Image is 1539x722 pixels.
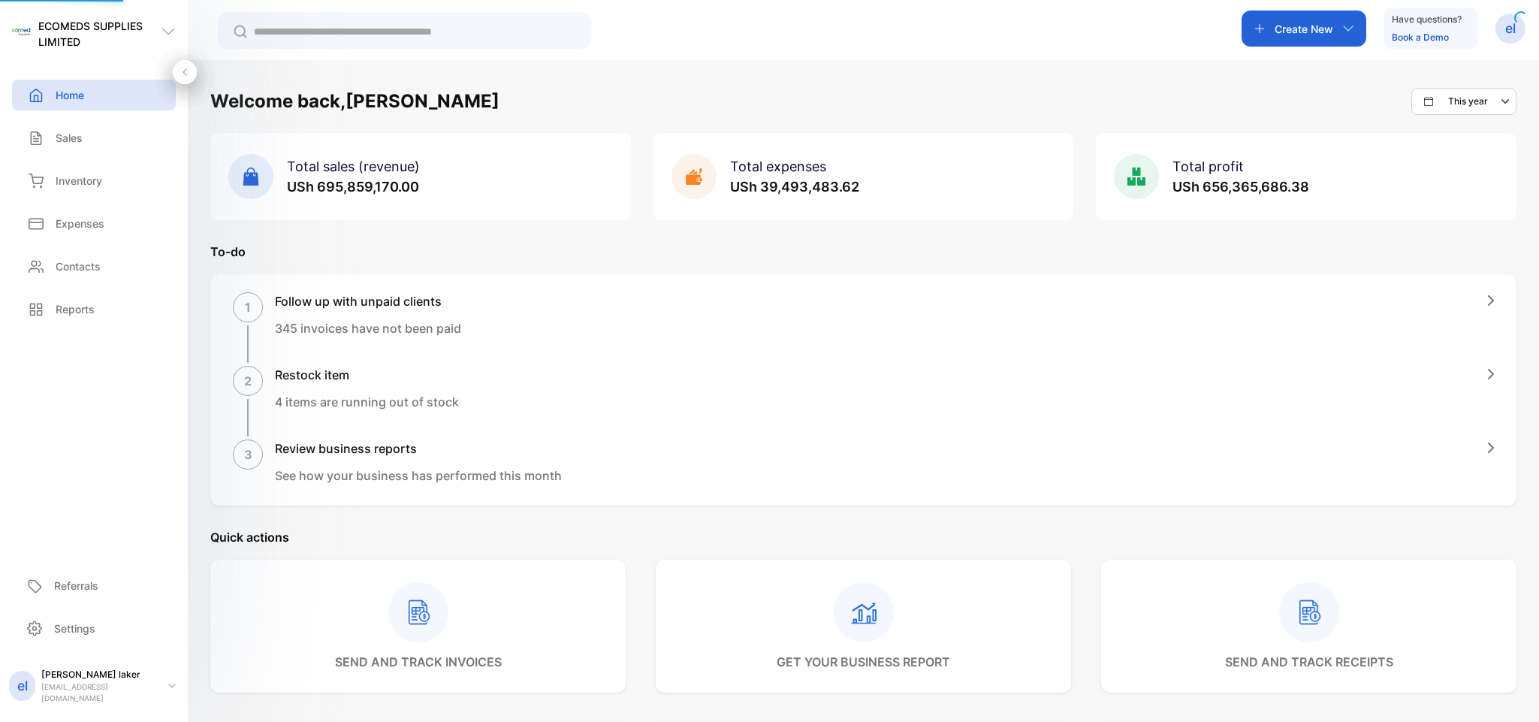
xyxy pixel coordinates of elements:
button: el [1495,11,1525,47]
p: ECOMEDS SUPPLIES LIMITED [38,18,161,50]
p: el [17,676,28,696]
span: Total sales (revenue) [287,159,420,174]
p: Have questions? [1392,12,1462,27]
p: Sales [56,130,83,146]
span: USh 695,859,170.00 [287,179,419,195]
h1: Restock item [275,366,459,384]
button: This year [1411,88,1516,115]
p: Reports [56,301,95,317]
p: Quick actions [210,528,1516,546]
p: el [1505,19,1516,38]
p: 345 invoices have not been paid [275,319,461,337]
p: Referrals [54,578,98,594]
span: Total profit [1172,159,1244,174]
p: This year [1448,95,1488,108]
h1: Welcome back, [PERSON_NAME] [210,88,499,115]
button: Create New [1242,11,1366,47]
span: USh 39,493,483.62 [730,179,859,195]
p: Contacts [56,258,101,274]
p: [EMAIL_ADDRESS][DOMAIN_NAME] [41,681,156,704]
p: Inventory [56,173,102,189]
p: 3 [244,446,252,464]
p: get your business report [777,653,950,671]
img: logo [12,23,31,41]
span: USh 656,365,686.38 [1172,179,1309,195]
p: Create New [1275,21,1333,37]
p: To-do [210,243,1516,261]
a: Book a Demo [1392,32,1449,43]
p: Settings [54,621,95,636]
p: 4 items are running out of stock [275,393,459,411]
p: 1 [245,298,251,316]
p: send and track invoices [335,653,502,671]
h1: Review business reports [275,440,562,458]
p: 2 [244,372,252,390]
p: Home [56,87,84,103]
p: Expenses [56,216,104,231]
p: See how your business has performed this month [275,467,562,485]
p: [PERSON_NAME] laker [41,668,156,681]
span: Total expenses [730,159,826,174]
p: send and track receipts [1225,653,1393,671]
h1: Follow up with unpaid clients [275,292,461,310]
